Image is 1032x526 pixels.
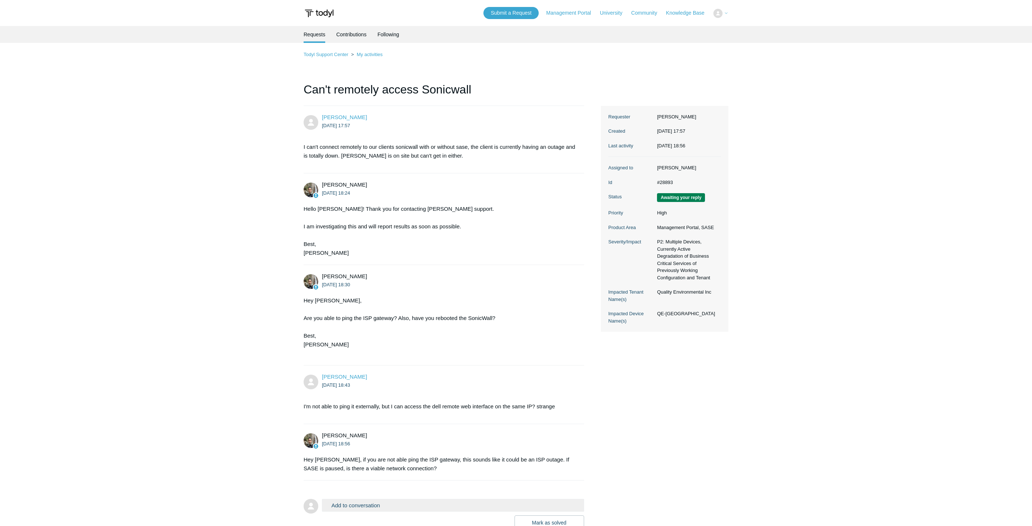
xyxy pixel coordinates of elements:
p: I'm not able to ping it externally, but I can access the dell remote web interface on the same IP... [304,402,577,411]
dt: Created [608,128,653,135]
a: Todyl Support Center [304,52,348,57]
time: 2025-10-13T18:56:37+00:00 [657,143,685,148]
span: Michael Tjader [322,432,367,438]
a: Knowledge Base [666,9,712,17]
a: [PERSON_NAME] [322,374,367,380]
dt: Status [608,193,653,201]
time: 2025-10-13T18:30:58Z [322,282,350,287]
dt: Impacted Tenant Name(s) [608,288,653,303]
dt: Product Area [608,224,653,231]
dt: Assigned to [608,164,653,172]
a: [PERSON_NAME] [322,114,367,120]
div: Hello [PERSON_NAME]! Thank you for contacting [PERSON_NAME] support. I am investigating this and ... [304,205,577,257]
span: We are waiting for you to respond [657,193,705,202]
dt: Id [608,179,653,186]
span: Ali Zahir [322,374,367,380]
dt: Impacted Device Name(s) [608,310,653,324]
dt: Requester [608,113,653,121]
li: Todyl Support Center [304,52,350,57]
dt: Severity/Impact [608,238,653,246]
span: Michael Tjader [322,273,367,279]
a: Following [378,26,399,43]
img: Todyl Support Center Help Center home page [304,7,335,20]
time: 2025-10-13T17:57:53Z [322,123,350,128]
dd: QE-[GEOGRAPHIC_DATA] [653,310,721,317]
dt: Last activity [608,142,653,150]
a: Contributions [336,26,367,43]
button: Add to conversation [322,499,584,512]
li: My activities [350,52,383,57]
span: Michael Tjader [322,181,367,188]
time: 2025-10-13T18:43:23Z [322,382,350,388]
dd: [PERSON_NAME] [653,164,721,172]
span: Ali Zahir [322,114,367,120]
p: I can't connect remotely to our clients sonicwall with or without sase, the client is currently h... [304,143,577,160]
dd: Quality Environmental Inc [653,288,721,296]
dd: High [653,209,721,217]
time: 2025-10-13T18:56:37Z [322,441,350,446]
a: University [600,9,630,17]
h1: Can't remotely access Sonicwall [304,81,584,106]
dd: P2: Multiple Devices, Currently Active Degradation of Business Critical Services of Previously Wo... [653,238,721,281]
a: Community [631,9,665,17]
dd: [PERSON_NAME] [653,113,721,121]
time: 2025-10-13T17:57:53+00:00 [657,128,685,134]
a: Submit a Request [483,7,539,19]
a: Management Portal [546,9,598,17]
dd: #28893 [653,179,721,186]
li: Requests [304,26,325,43]
a: My activities [357,52,383,57]
div: Hey [PERSON_NAME], Are you able to ping the ISP gateway? Also, have you rebooted the SonicWall? B... [304,296,577,358]
dd: Management Portal, SASE [653,224,721,231]
div: Hey [PERSON_NAME], if you are not able ping the ISP gateway, this sounds like it could be an ISP ... [304,455,577,473]
dt: Priority [608,209,653,217]
time: 2025-10-13T18:24:50Z [322,190,350,196]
